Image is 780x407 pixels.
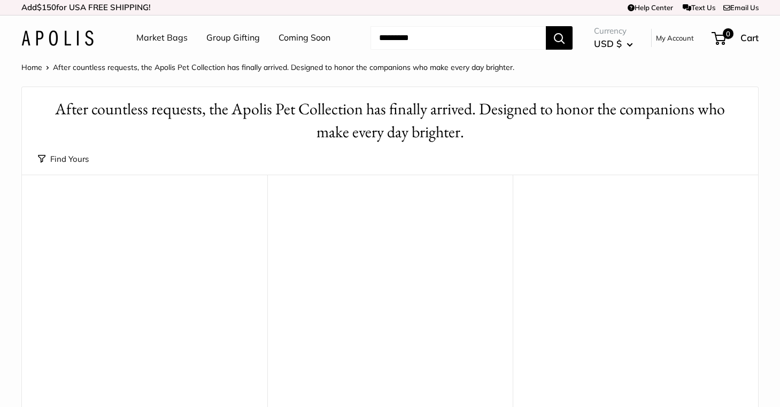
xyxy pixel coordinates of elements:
a: My Account [656,32,694,44]
a: Group Gifting [206,30,260,46]
button: USD $ [594,35,633,52]
nav: Breadcrumb [21,60,514,74]
a: Home [21,62,42,72]
button: Find Yours [38,152,89,167]
input: Search... [370,26,546,50]
a: Text Us [683,3,715,12]
a: Email Us [723,3,759,12]
a: Help Center [628,3,673,12]
span: Cart [740,32,759,43]
button: Search [546,26,573,50]
span: Currency [594,24,633,38]
a: Coming Soon [279,30,330,46]
a: Market Bags [136,30,188,46]
a: 0 Cart [713,29,759,46]
span: USD $ [594,38,622,49]
span: 0 [723,28,733,39]
h1: After countless requests, the Apolis Pet Collection has finally arrived. Designed to honor the co... [38,98,742,144]
img: Apolis [21,30,94,46]
span: $150 [37,2,56,12]
span: After countless requests, the Apolis Pet Collection has finally arrived. Designed to honor the co... [53,62,514,72]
